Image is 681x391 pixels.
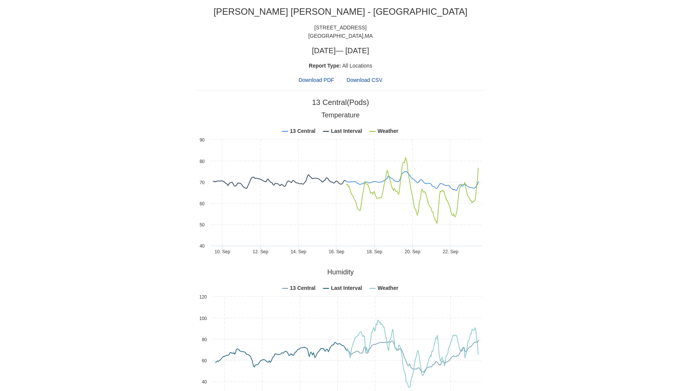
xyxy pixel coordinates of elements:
text: 90 [200,137,205,143]
tspan: Humidity [327,268,354,276]
tspan: 14. Sep [291,249,307,254]
text: 60 [202,358,207,363]
tspan: 13 Central [290,128,316,134]
span: Download CSV [347,77,382,83]
tspan: 18. Sep [367,249,382,254]
tspan: Temperature [321,111,359,119]
h2: [PERSON_NAME] [PERSON_NAME] - [GEOGRAPHIC_DATA] [196,6,485,17]
text: 50 [200,222,205,228]
tspan: Last Interval [331,128,362,134]
text: 80 [200,159,205,164]
tspan: Last Interval [331,285,362,291]
text: 40 [202,379,207,385]
span: Report Type: [309,63,341,69]
tspan: 16. Sep [329,249,345,254]
tspan: 20. Sep [405,249,421,254]
text: 100 [199,316,207,321]
div: All Locations [196,62,485,70]
span: Download PDF [299,76,334,84]
tspan: Weather [377,285,399,291]
tspan: 12. Sep [253,249,268,254]
div: 13 Central (Pods) [312,97,369,108]
tspan: 10. Sep [215,249,231,254]
text: 60 [200,201,205,206]
text: 70 [200,180,205,185]
tspan: Weather [377,128,399,134]
tspan: 13 Central [290,285,316,291]
text: 40 [200,243,205,249]
text: 120 [199,294,207,300]
tspan: 22. Sep [443,249,459,254]
text: 80 [202,337,207,342]
div: [GEOGRAPHIC_DATA] , MA [196,32,485,40]
div: [STREET_ADDRESS] [196,23,485,32]
h3: [DATE] — [DATE] [196,46,485,55]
